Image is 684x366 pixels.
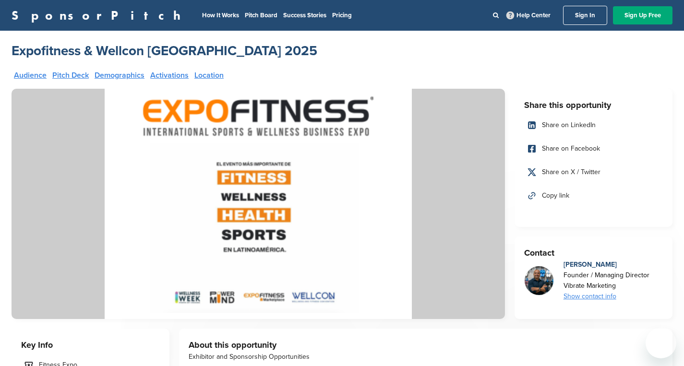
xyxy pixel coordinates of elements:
[564,260,649,270] div: [PERSON_NAME]
[14,71,47,79] a: Audience
[95,71,144,79] a: Demographics
[189,352,663,362] div: Exhibitor and Sponsorship Opportunities
[12,9,187,22] a: SponsorPitch
[524,162,663,182] a: Share on X / Twitter
[189,338,663,352] h3: About this opportunity
[202,12,239,19] a: How It Works
[563,6,607,25] a: Sign In
[564,291,649,302] div: Show contact info
[52,71,89,79] a: Pitch Deck
[525,266,553,295] img: Jorge quiroz torso shot in go run
[194,71,224,79] a: Location
[646,328,676,358] iframe: Botón para iniciar la ventana de mensajería
[564,270,649,281] div: Founder / Managing Director
[542,120,596,130] span: Share on LinkedIn
[542,143,600,154] span: Share on Facebook
[524,98,663,112] h3: Share this opportunity
[524,186,663,206] a: Copy link
[524,115,663,135] a: Share on LinkedIn
[564,281,649,291] div: Vibrate Marketing
[542,190,569,201] span: Copy link
[21,338,160,352] h3: Key Info
[542,167,600,177] span: Share on X / Twitter
[283,12,326,19] a: Success Stories
[332,12,352,19] a: Pricing
[245,12,277,19] a: Pitch Board
[524,246,663,260] h3: Contact
[524,139,663,159] a: Share on Facebook
[150,71,189,79] a: Activations
[12,89,505,319] img: Sponsorpitch &
[12,42,317,59] a: Expofitness & Wellcon [GEOGRAPHIC_DATA] 2025
[613,6,672,24] a: Sign Up Free
[504,10,552,21] a: Help Center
